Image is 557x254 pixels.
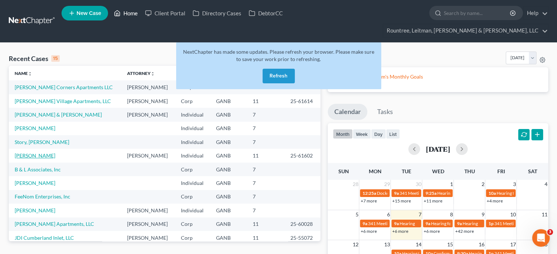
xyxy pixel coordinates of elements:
td: Individual [175,108,210,121]
td: GANB [210,217,247,231]
span: 9:25a [425,190,436,196]
a: [PERSON_NAME] [15,152,55,159]
span: Wed [432,168,444,174]
a: Directory Cases [189,7,245,20]
span: 1p [488,221,493,226]
td: 11 [247,149,284,162]
span: 4 [544,180,548,189]
span: Mon [368,168,381,174]
td: GANB [210,190,247,204]
td: Corp [175,80,210,94]
button: list [386,129,400,139]
span: 11 [541,210,548,219]
td: GANB [210,135,247,149]
span: 2 [480,180,485,189]
span: 9a [457,221,461,226]
td: [PERSON_NAME] [121,204,175,217]
span: 8 [449,210,453,219]
a: +7 more [360,198,376,204]
a: FeeNom Enterprises, Inc [15,193,70,200]
a: Calendar [328,104,367,120]
a: [PERSON_NAME] Apartments, LLC [15,221,94,227]
a: +4 more [486,198,502,204]
span: 1 [449,180,453,189]
span: Hearing [462,221,478,226]
button: Refresh [263,69,295,83]
td: [PERSON_NAME] [121,231,175,244]
a: +6 more [360,228,376,234]
div: Recent Cases [9,54,60,63]
a: [PERSON_NAME] & [PERSON_NAME] [15,111,102,118]
span: 13 [383,240,390,249]
input: Search by name... [444,6,511,20]
a: Home [110,7,141,20]
td: 7 [247,135,284,149]
span: 15 [446,240,453,249]
span: 10 [509,210,516,219]
td: Individual [175,135,210,149]
span: 9a [425,221,430,226]
td: [PERSON_NAME] [121,94,175,108]
a: Nameunfold_more [15,71,32,76]
span: Hearing for [431,221,453,226]
td: 7 [247,122,284,135]
a: Client Portal [141,7,189,20]
td: Individual [175,176,210,190]
span: 5 [354,210,359,219]
a: Story, [PERSON_NAME] [15,139,69,145]
td: 7 [247,204,284,217]
span: 341 Meeting for [368,221,398,226]
a: [PERSON_NAME] [15,180,55,186]
span: 12:25a [362,190,376,196]
td: [PERSON_NAME] [121,80,175,94]
span: Thu [464,168,475,174]
span: 9a [394,190,398,196]
a: Tasks [371,104,400,120]
a: [PERSON_NAME] Corners Apartments LLC [15,84,113,90]
span: Hearing for [PERSON_NAME] [496,190,553,196]
a: B & L Associates, Inc [15,166,61,173]
td: Individual [175,149,210,162]
i: unfold_more [28,72,32,76]
button: day [371,129,386,139]
div: 15 [51,55,60,62]
td: 25-55072 [285,231,320,244]
td: 11 [247,231,284,244]
span: 341 Meeting for [399,190,430,196]
span: 3 [547,229,553,235]
a: +42 more [455,228,474,234]
td: GANB [210,204,247,217]
span: Docket Text: for Wellmade Floor Coverings International, Inc., et al. [376,190,504,196]
a: Attorneyunfold_more [127,71,155,76]
td: [PERSON_NAME] [121,149,175,162]
a: [PERSON_NAME] [15,207,55,213]
span: Hearing [399,221,415,226]
td: 11 [247,94,284,108]
td: GANB [210,149,247,162]
a: Help [523,7,548,20]
span: NextChapter has made some updates. Please refresh your browser. Please make sure to save your wor... [183,49,374,62]
td: 11 [247,217,284,231]
td: 7 [247,108,284,121]
td: GANB [210,94,247,108]
span: 3 [512,180,516,189]
span: Hearing for [PERSON_NAME] [437,190,494,196]
span: 9a [362,221,367,226]
i: unfold_more [151,72,155,76]
span: 9a [394,221,398,226]
span: 341 Meeting for [494,221,525,226]
a: [PERSON_NAME] Village Apartments, LLC [15,98,111,104]
span: 16 [478,240,485,249]
td: Individual [175,122,210,135]
h2: [DATE] [426,145,450,153]
td: Corp [175,94,210,108]
p: Please setup your Firm's Monthly Goals [334,73,542,80]
a: +6 more [392,228,408,234]
span: Fri [497,168,505,174]
span: Sat [528,168,537,174]
button: month [333,129,353,139]
td: GANB [210,163,247,176]
td: 25-61614 [285,94,320,108]
span: 12 [352,240,359,249]
span: 9 [480,210,485,219]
